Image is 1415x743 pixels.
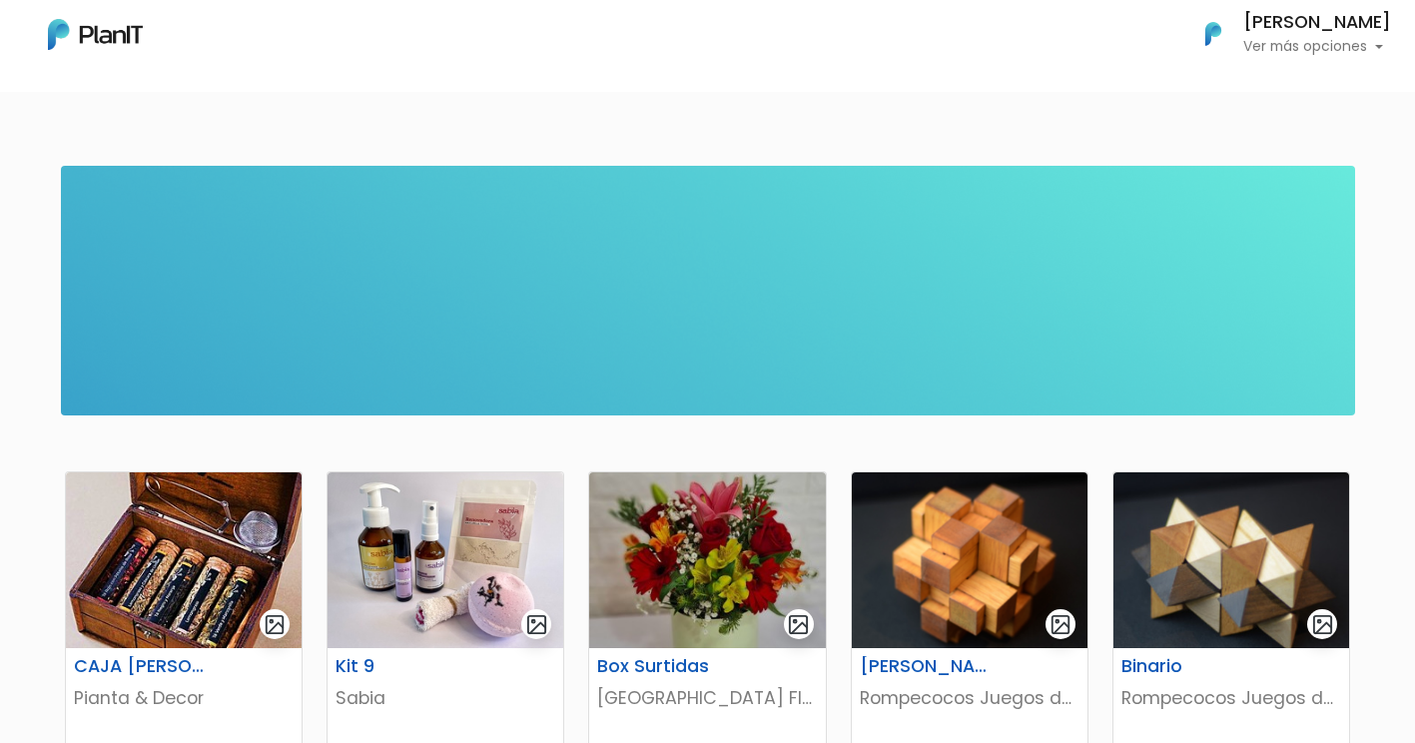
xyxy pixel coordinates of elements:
[585,656,748,677] h6: Box Surtidas
[1243,40,1391,54] p: Ver más opciones
[860,685,1079,711] p: Rompecocos Juegos de Ingenio
[324,656,486,677] h6: Kit 9
[589,472,825,648] img: thumb_flowers.jpeg
[264,613,287,636] img: gallery-light
[1243,14,1391,32] h6: [PERSON_NAME]
[848,656,1011,677] h6: [PERSON_NAME]
[1191,12,1235,56] img: PlanIt Logo
[66,472,302,648] img: thumb_WhatsApp_Image_2021-08-26_at_14.47.29_portada.jpeg
[1109,656,1272,677] h6: Binario
[787,613,810,636] img: gallery-light
[1113,472,1349,648] img: thumb_rompecoco8.jpeg
[1179,8,1391,60] button: PlanIt Logo [PERSON_NAME] Ver más opciones
[597,685,817,711] p: [GEOGRAPHIC_DATA] Flowers
[1121,685,1341,711] p: Rompecocos Juegos de Ingenio
[62,656,225,677] h6: CAJA [PERSON_NAME] CON INFUSIONES
[1311,613,1334,636] img: gallery-light
[328,472,563,648] img: thumb_KIT_9.jpg
[48,19,143,50] img: PlanIt Logo
[852,472,1087,648] img: thumb_rompecoco10.png
[1050,613,1072,636] img: gallery-light
[74,685,294,711] p: Pianta & Decor
[525,613,548,636] img: gallery-light
[336,685,555,711] p: Sabia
